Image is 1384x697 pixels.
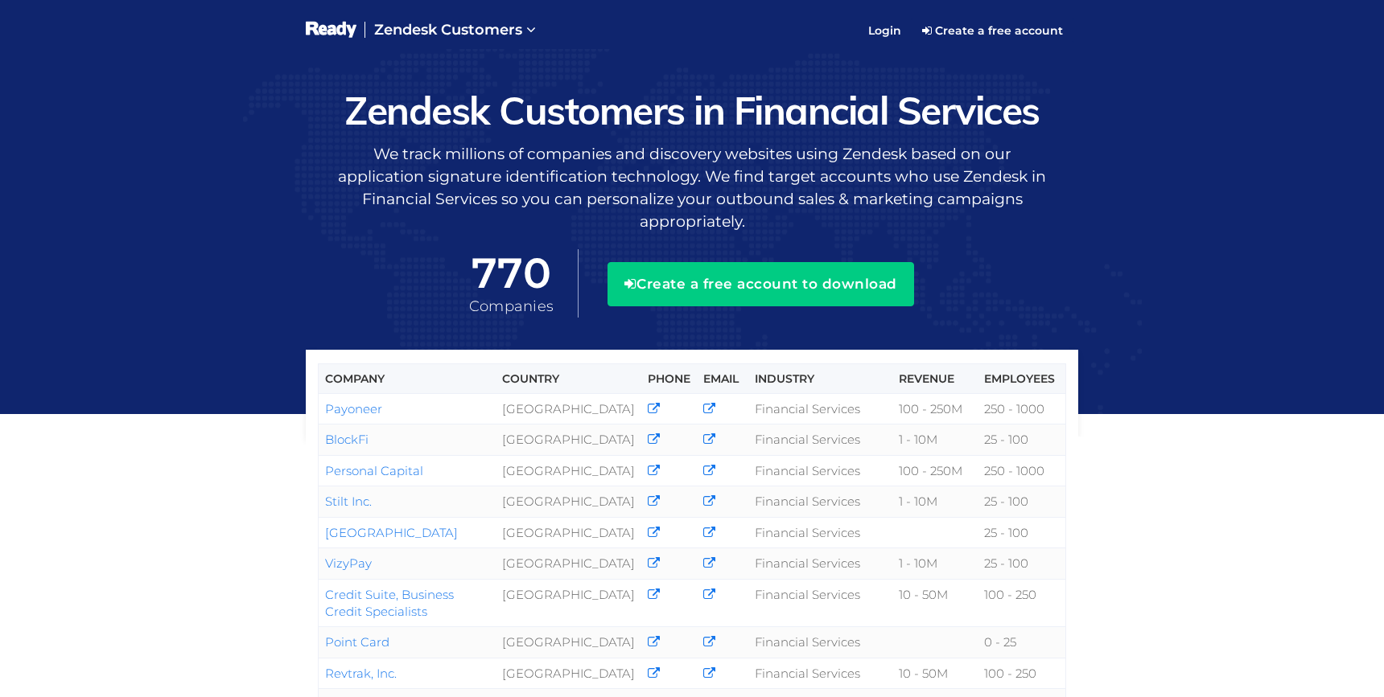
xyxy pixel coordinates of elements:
[496,627,641,658] td: [GEOGRAPHIC_DATA]
[697,364,748,394] th: Email
[978,517,1066,547] td: 25 - 100
[496,394,641,424] td: [GEOGRAPHIC_DATA]
[978,548,1066,579] td: 25 - 100
[892,394,978,424] td: 100 - 250M
[978,455,1066,486] td: 250 - 1000
[641,364,697,394] th: Phone
[868,23,901,38] span: Login
[911,18,1074,43] a: Create a free account
[978,424,1066,455] td: 25 - 100
[892,548,978,579] td: 1 - 10M
[325,525,458,540] a: [GEOGRAPHIC_DATA]
[325,463,423,478] a: Personal Capital
[496,579,641,627] td: [GEOGRAPHIC_DATA]
[496,424,641,455] td: [GEOGRAPHIC_DATA]
[978,364,1066,394] th: Employees
[892,658,978,688] td: 10 - 50M
[325,556,372,571] a: VizyPay
[306,89,1078,132] h1: Zendesk Customers in Financial Services
[892,364,978,394] th: Revenue
[748,486,892,517] td: Financial Services
[892,455,978,486] td: 100 - 250M
[325,587,454,619] a: Credit Suite, Business Credit Specialists
[748,455,892,486] td: Financial Services
[859,10,911,51] a: Login
[325,432,369,447] a: BlockFi
[365,8,546,53] a: Zendesk Customers
[978,627,1066,658] td: 0 - 25
[892,486,978,517] td: 1 - 10M
[496,548,641,579] td: [GEOGRAPHIC_DATA]
[306,20,356,40] img: logo
[608,262,914,305] button: Create a free account to download
[469,250,554,297] span: 770
[306,143,1078,233] p: We track millions of companies and discovery websites using Zendesk based on our application sign...
[748,394,892,424] td: Financial Services
[978,579,1066,627] td: 100 - 250
[496,455,641,486] td: [GEOGRAPHIC_DATA]
[748,658,892,688] td: Financial Services
[978,394,1066,424] td: 250 - 1000
[748,517,892,547] td: Financial Services
[496,364,641,394] th: Country
[978,658,1066,688] td: 100 - 250
[496,658,641,688] td: [GEOGRAPHIC_DATA]
[319,364,496,394] th: Company
[748,627,892,658] td: Financial Services
[374,21,522,39] span: Zendesk Customers
[748,548,892,579] td: Financial Services
[469,297,554,315] span: Companies
[496,486,641,517] td: [GEOGRAPHIC_DATA]
[748,579,892,627] td: Financial Services
[748,364,892,394] th: Industry
[892,424,978,455] td: 1 - 10M
[892,579,978,627] td: 10 - 50M
[325,401,382,416] a: Payoneer
[496,517,641,547] td: [GEOGRAPHIC_DATA]
[325,494,372,509] a: Stilt Inc.
[978,486,1066,517] td: 25 - 100
[325,634,389,650] a: Point Card
[325,666,397,681] a: Revtrak, Inc.
[748,424,892,455] td: Financial Services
